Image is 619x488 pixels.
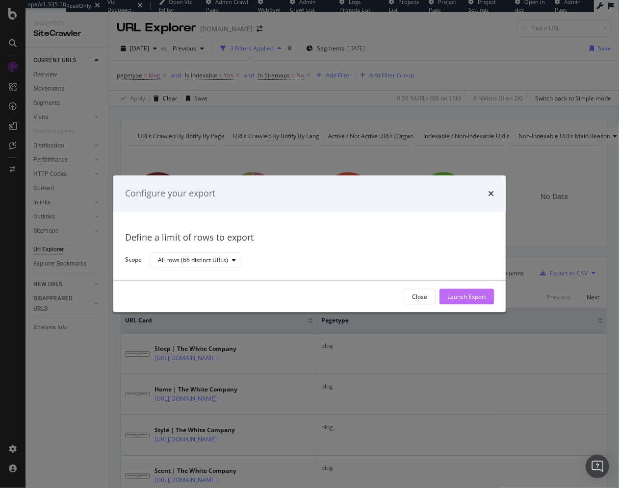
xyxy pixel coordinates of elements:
div: Define a limit of rows to export [125,231,494,244]
label: Scope [125,256,142,267]
button: All rows (66 distinct URLs) [150,252,240,268]
div: modal [113,175,506,312]
div: Close [412,293,427,301]
button: Launch Export [439,289,494,305]
div: Open Intercom Messenger [586,455,609,478]
button: Close [404,289,436,305]
div: Configure your export [125,187,215,200]
div: Launch Export [447,293,486,301]
div: times [488,187,494,200]
div: All rows (66 distinct URLs) [158,257,228,263]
